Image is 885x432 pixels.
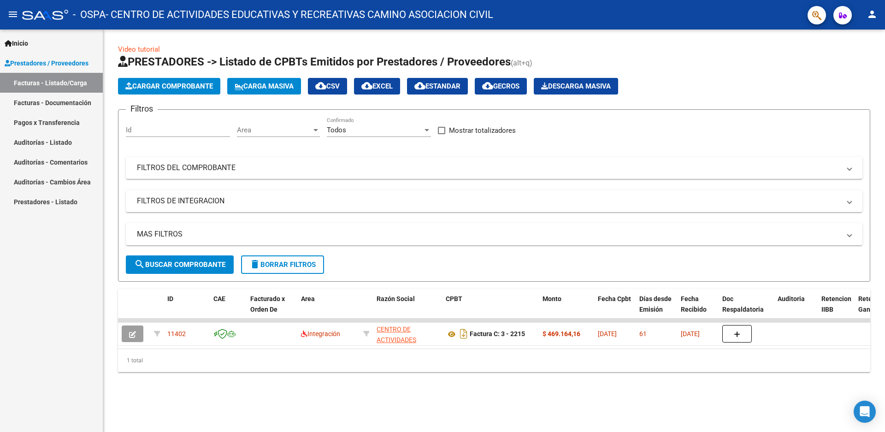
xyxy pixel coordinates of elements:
[821,295,851,313] span: Retencion IIBB
[137,229,840,239] mat-panel-title: MAS FILTROS
[407,78,468,95] button: Estandar
[241,255,324,274] button: Borrar Filtros
[297,289,360,330] datatable-header-cell: Area
[118,45,160,53] a: Video tutorial
[210,289,247,330] datatable-header-cell: CAE
[414,82,460,90] span: Estandar
[164,289,210,330] datatable-header-cell: ID
[227,78,301,95] button: Carga Masiva
[677,289,719,330] datatable-header-cell: Fecha Recibido
[442,289,539,330] datatable-header-cell: CPBT
[126,157,862,179] mat-expansion-panel-header: FILTROS DEL COMPROBANTE
[594,289,636,330] datatable-header-cell: Fecha Cpbt
[543,295,561,302] span: Monto
[414,80,425,91] mat-icon: cloud_download
[249,259,260,270] mat-icon: delete
[774,289,818,330] datatable-header-cell: Auditoria
[534,78,618,95] button: Descarga Masiva
[118,55,511,68] span: PRESTADORES -> Listado de CPBTs Emitidos por Prestadores / Proveedores
[449,125,516,136] span: Mostrar totalizadores
[867,9,878,20] mat-icon: person
[137,163,840,173] mat-panel-title: FILTROS DEL COMPROBANTE
[373,289,442,330] datatable-header-cell: Razón Social
[361,80,372,91] mat-icon: cloud_download
[315,80,326,91] mat-icon: cloud_download
[482,82,519,90] span: Gecros
[73,5,106,25] span: - OSPA
[126,223,862,245] mat-expansion-panel-header: MAS FILTROS
[377,324,438,343] div: 30713186402
[167,330,186,337] span: 11402
[377,325,431,385] span: CENTRO DE ACTIVIDADES EDUCATIVAS Y RECREATIVAS CAMINO ASOCIACION CIVIL
[722,295,764,313] span: Doc Respaldatoria
[778,295,805,302] span: Auditoria
[475,78,527,95] button: Gecros
[377,295,415,302] span: Razón Social
[543,330,580,337] strong: $ 469.164,16
[249,260,316,269] span: Borrar Filtros
[719,289,774,330] datatable-header-cell: Doc Respaldatoria
[167,295,173,302] span: ID
[301,330,340,337] span: Integración
[636,289,677,330] datatable-header-cell: Días desde Emisión
[681,295,707,313] span: Fecha Recibido
[458,326,470,341] i: Descargar documento
[541,82,611,90] span: Descarga Masiva
[534,78,618,95] app-download-masive: Descarga masiva de comprobantes (adjuntos)
[639,295,672,313] span: Días desde Emisión
[470,331,525,338] strong: Factura C: 3 - 2215
[134,259,145,270] mat-icon: search
[134,260,225,269] span: Buscar Comprobante
[446,295,462,302] span: CPBT
[361,82,393,90] span: EXCEL
[237,126,312,134] span: Area
[315,82,340,90] span: CSV
[126,190,862,212] mat-expansion-panel-header: FILTROS DE INTEGRACION
[511,59,532,67] span: (alt+q)
[539,289,594,330] datatable-header-cell: Monto
[482,80,493,91] mat-icon: cloud_download
[125,82,213,90] span: Cargar Comprobante
[106,5,493,25] span: - CENTRO DE ACTIVIDADES EDUCATIVAS Y RECREATIVAS CAMINO ASOCIACION CIVIL
[213,295,225,302] span: CAE
[598,295,631,302] span: Fecha Cpbt
[118,349,870,372] div: 1 total
[235,82,294,90] span: Carga Masiva
[308,78,347,95] button: CSV
[5,38,28,48] span: Inicio
[639,330,647,337] span: 61
[301,295,315,302] span: Area
[681,330,700,337] span: [DATE]
[250,295,285,313] span: Facturado x Orden De
[854,401,876,423] div: Open Intercom Messenger
[5,58,88,68] span: Prestadores / Proveedores
[126,102,158,115] h3: Filtros
[7,9,18,20] mat-icon: menu
[598,330,617,337] span: [DATE]
[137,196,840,206] mat-panel-title: FILTROS DE INTEGRACION
[126,255,234,274] button: Buscar Comprobante
[327,126,346,134] span: Todos
[118,78,220,95] button: Cargar Comprobante
[354,78,400,95] button: EXCEL
[818,289,855,330] datatable-header-cell: Retencion IIBB
[247,289,297,330] datatable-header-cell: Facturado x Orden De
